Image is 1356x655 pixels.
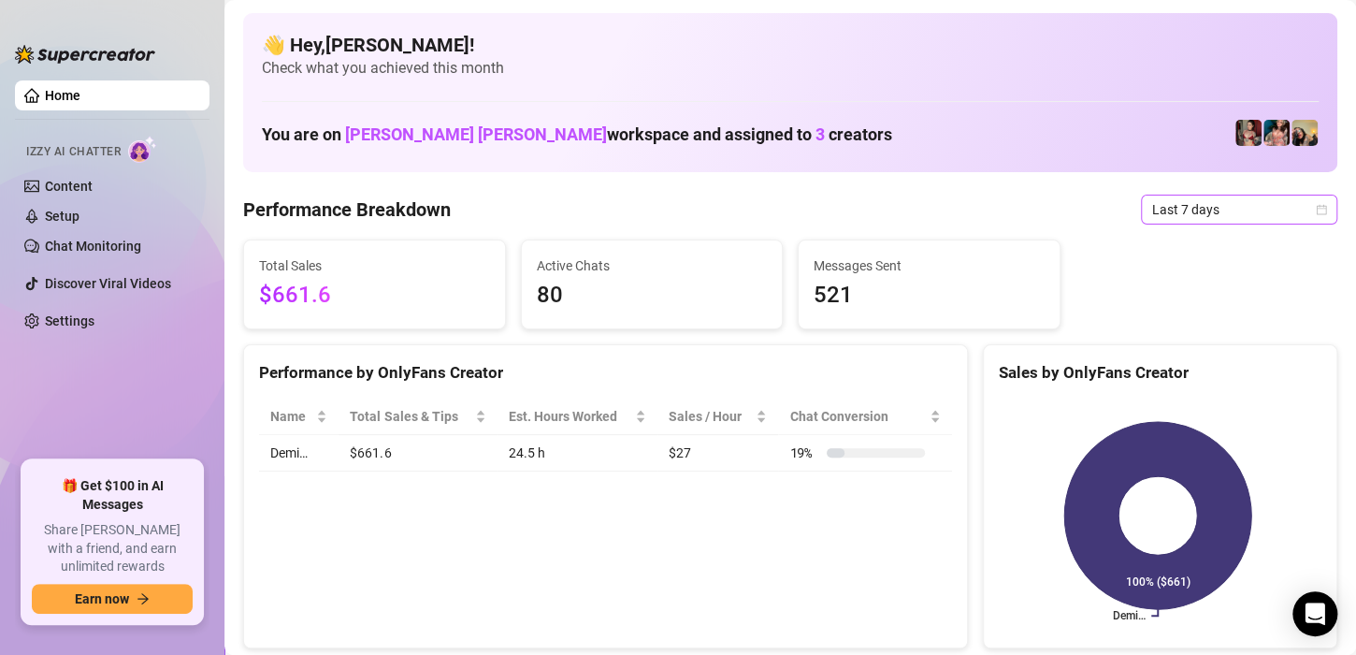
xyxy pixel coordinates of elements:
div: Sales by OnlyFans Creator [999,360,1321,386]
span: Name [270,406,312,427]
span: Earn now [75,591,129,606]
span: 521 [814,278,1045,313]
img: Mistress [1291,120,1318,146]
h1: You are on workspace and assigned to creators [262,124,892,145]
a: Home [45,88,80,103]
a: Setup [45,209,79,224]
div: Performance by OnlyFans Creator [259,360,952,386]
h4: Performance Breakdown [243,196,451,223]
h4: 👋 Hey, [PERSON_NAME] ! [262,32,1319,58]
th: Name [259,399,339,435]
span: [PERSON_NAME] [PERSON_NAME] [345,124,607,144]
span: calendar [1316,204,1327,215]
span: Sales / Hour [669,406,752,427]
a: Settings [45,313,94,328]
span: Chat Conversion [789,406,925,427]
span: 🎁 Get $100 in AI Messages [32,477,193,514]
th: Total Sales & Tips [339,399,498,435]
a: Discover Viral Videos [45,276,171,291]
td: $27 [657,435,778,472]
span: arrow-right [137,592,150,605]
span: Izzy AI Chatter [26,143,121,161]
span: Messages Sent [814,255,1045,276]
img: Demi [1235,120,1262,146]
td: Demi… [259,435,339,472]
span: 80 [537,278,768,313]
div: Open Intercom Messenger [1292,591,1337,636]
div: Est. Hours Worked [509,406,631,427]
span: Check what you achieved this month [262,58,1319,79]
span: 19 % [789,443,819,463]
a: Content [45,179,93,194]
img: AI Chatter [128,136,157,163]
span: $661.6 [259,278,490,313]
td: 24.5 h [498,435,657,472]
span: Share [PERSON_NAME] with a friend, and earn unlimited rewards [32,521,193,576]
span: Total Sales [259,255,490,276]
button: Earn nowarrow-right [32,584,193,614]
span: Total Sales & Tips [350,406,471,427]
img: logo-BBDzfeDw.svg [15,45,155,64]
span: 3 [815,124,825,144]
img: PeggySue [1263,120,1290,146]
th: Sales / Hour [657,399,778,435]
span: Last 7 days [1152,196,1326,224]
span: Active Chats [537,255,768,276]
text: Demi… [1113,609,1146,622]
td: $661.6 [339,435,498,472]
a: Chat Monitoring [45,239,141,254]
th: Chat Conversion [778,399,951,435]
